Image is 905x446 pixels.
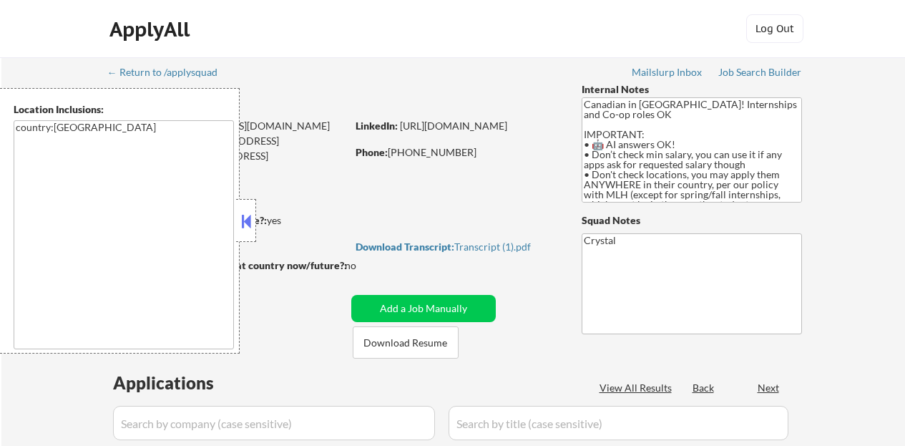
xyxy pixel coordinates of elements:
[632,67,703,77] div: Mailslurp Inbox
[582,213,802,228] div: Squad Notes
[356,241,554,256] a: Download Transcript:Transcript (1).pdf
[14,102,234,117] div: Location Inclusions:
[113,406,435,440] input: Search by company (case sensitive)
[582,82,802,97] div: Internal Notes
[400,120,507,132] a: [URL][DOMAIN_NAME]
[356,241,454,253] strong: Download Transcript:
[356,242,554,252] div: Transcript (1).pdf
[693,381,715,395] div: Back
[356,120,398,132] strong: LinkedIn:
[345,258,386,273] div: no
[353,326,459,359] button: Download Resume
[107,67,231,77] div: ← Return to /applysquad
[113,374,255,392] div: Applications
[632,67,703,81] a: Mailslurp Inbox
[356,145,558,160] div: [PHONE_NUMBER]
[600,381,676,395] div: View All Results
[356,146,388,158] strong: Phone:
[746,14,803,43] button: Log Out
[758,381,781,395] div: Next
[109,17,194,42] div: ApplyAll
[351,295,496,322] button: Add a Job Manually
[718,67,802,81] a: Job Search Builder
[107,67,231,81] a: ← Return to /applysquad
[718,67,802,77] div: Job Search Builder
[449,406,788,440] input: Search by title (case sensitive)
